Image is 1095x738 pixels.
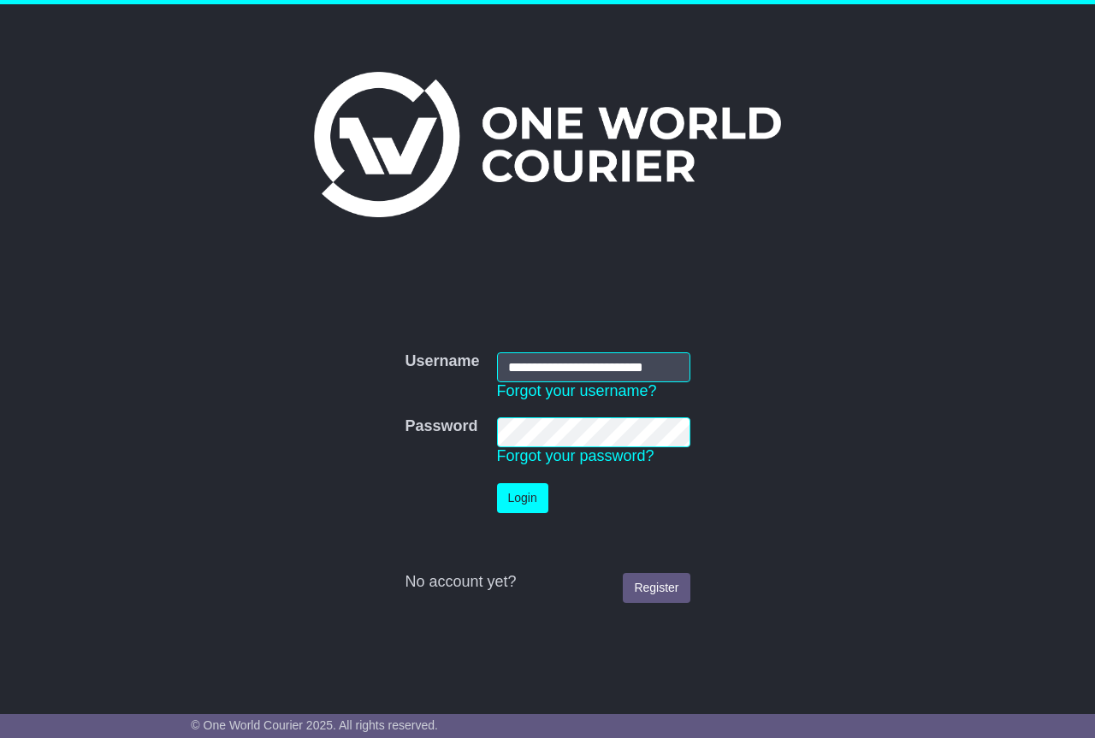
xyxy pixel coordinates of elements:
[405,417,477,436] label: Password
[405,352,479,371] label: Username
[497,483,548,513] button: Login
[314,72,781,217] img: One World
[191,718,438,732] span: © One World Courier 2025. All rights reserved.
[405,573,690,592] div: No account yet?
[497,382,657,399] a: Forgot your username?
[623,573,690,603] a: Register
[497,447,654,464] a: Forgot your password?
